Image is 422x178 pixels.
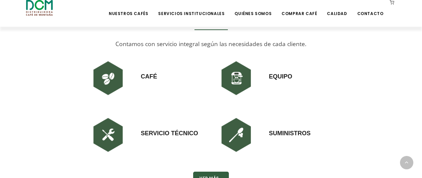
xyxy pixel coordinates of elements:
[154,1,229,16] a: Servicios Institucionales
[323,1,351,16] a: Calidad
[269,58,292,81] h3: Equipo
[278,1,321,16] a: Comprar Café
[216,115,256,155] img: DCM-WEB-HOME-ICONOS-240X240-04.png
[269,115,311,138] h3: Suministros
[105,1,152,16] a: Nuestros Cafés
[141,115,198,138] h3: Servicio Técnico
[353,1,388,16] a: Contacto
[231,1,276,16] a: Quiénes Somos
[88,58,128,98] img: DCM-WEB-HOME-ICONOS-240X240-01.png
[115,40,307,48] span: Contamos con servicio integral según las necesidades de cada cliente.
[141,58,157,81] h3: Café
[88,115,128,155] img: DCM-WEB-HOME-ICONOS-240X240-03.png
[216,58,256,98] img: DCM-WEB-HOME-ICONOS-240X240-02.png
